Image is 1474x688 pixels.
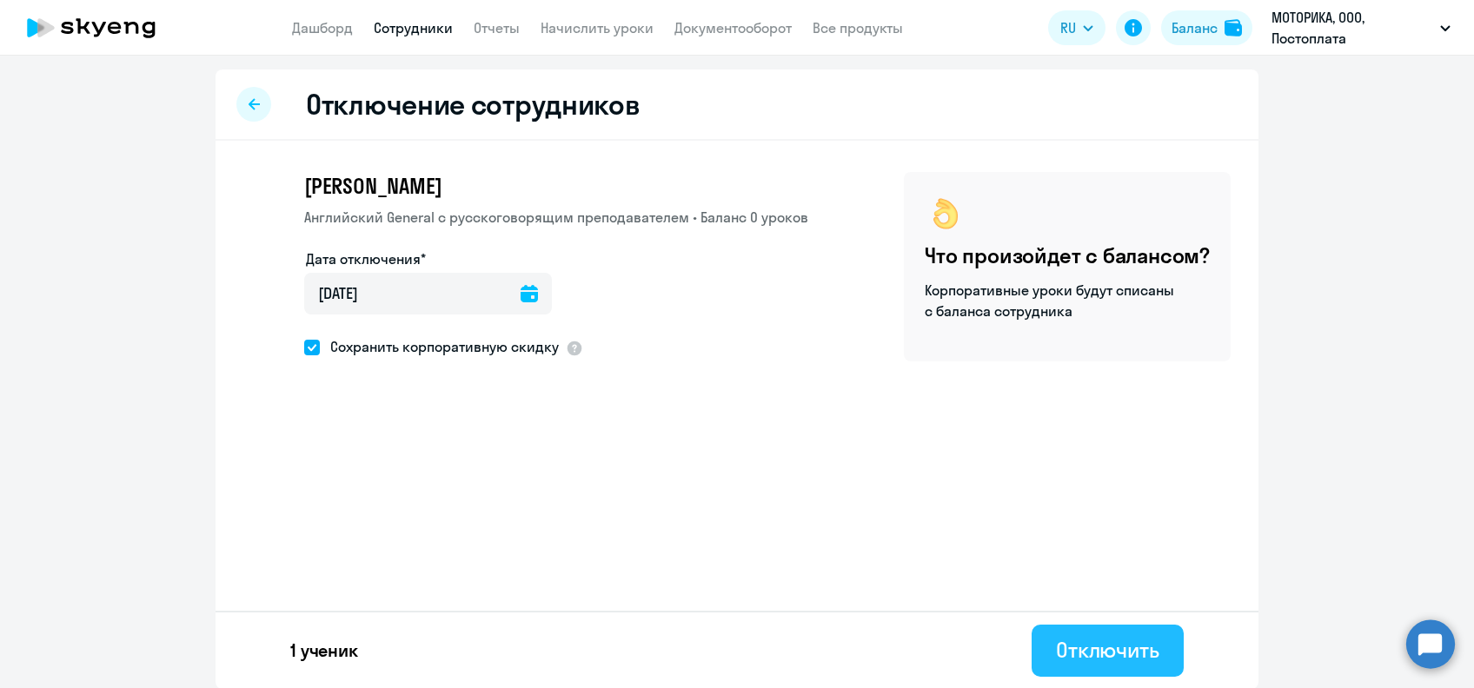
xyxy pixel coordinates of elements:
[925,193,966,235] img: ok
[292,19,353,36] a: Дашборд
[304,273,552,314] input: дд.мм.гггг
[1225,19,1242,36] img: balance
[306,248,426,269] label: Дата отключения*
[304,207,808,228] p: Английский General с русскоговорящим преподавателем • Баланс 0 уроков
[1056,636,1159,664] div: Отключить
[1263,7,1459,49] button: МОТОРИКА, ООО, Постоплата
[320,336,559,357] span: Сохранить корпоративную скидку
[374,19,453,36] a: Сотрудники
[1271,7,1433,49] p: МОТОРИКА, ООО, Постоплата
[674,19,792,36] a: Документооборот
[925,241,1210,269] h4: Что произойдет с балансом?
[304,172,442,200] span: [PERSON_NAME]
[1032,625,1184,677] button: Отключить
[813,19,903,36] a: Все продукты
[925,280,1177,321] p: Корпоративные уроки будут списаны с баланса сотрудника
[1060,17,1076,38] span: RU
[1172,17,1218,38] div: Баланс
[1161,10,1252,45] button: Балансbalance
[474,19,520,36] a: Отчеты
[306,87,640,122] h2: Отключение сотрудников
[1048,10,1105,45] button: RU
[290,638,358,663] p: 1 ученик
[541,19,654,36] a: Начислить уроки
